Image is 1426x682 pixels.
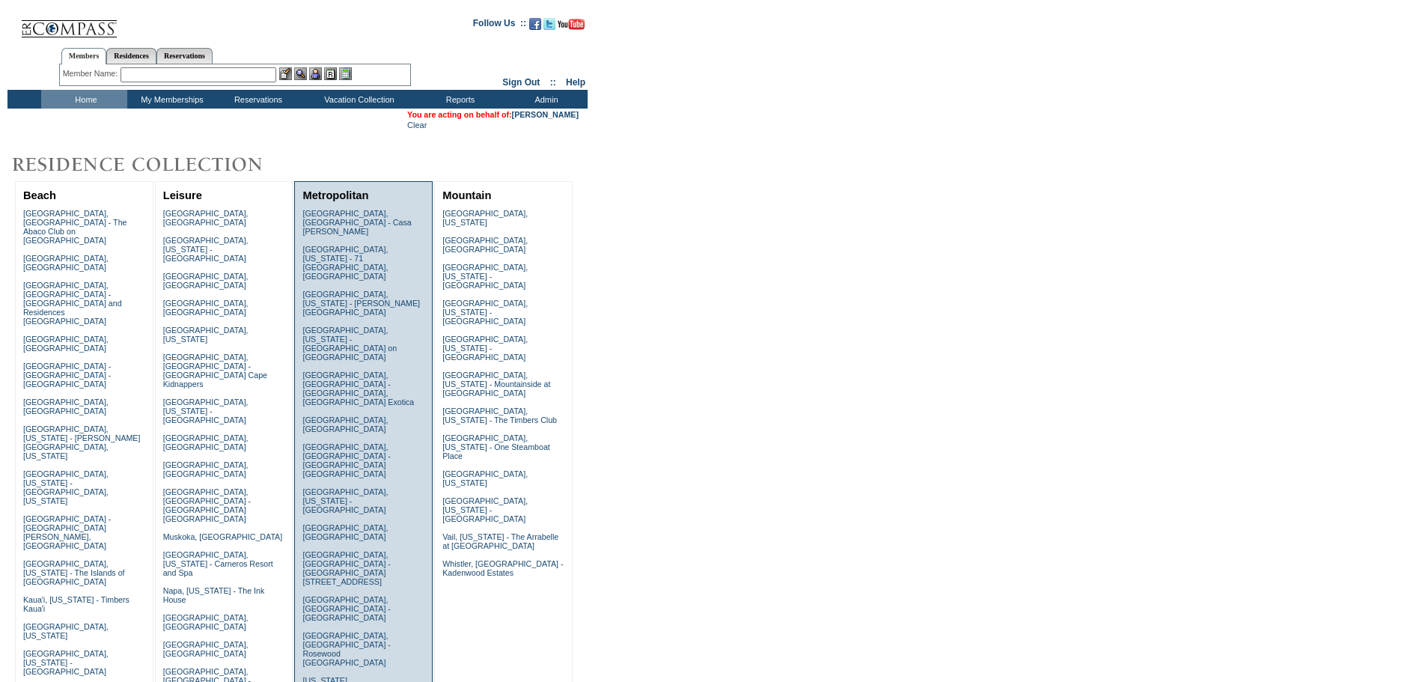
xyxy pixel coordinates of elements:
[558,19,585,30] img: Subscribe to our YouTube Channel
[302,523,388,541] a: [GEOGRAPHIC_DATA], [GEOGRAPHIC_DATA]
[163,236,249,263] a: [GEOGRAPHIC_DATA], [US_STATE] - [GEOGRAPHIC_DATA]
[23,254,109,272] a: [GEOGRAPHIC_DATA], [GEOGRAPHIC_DATA]
[302,415,388,433] a: [GEOGRAPHIC_DATA], [GEOGRAPHIC_DATA]
[213,90,299,109] td: Reservations
[550,77,556,88] span: ::
[163,353,267,389] a: [GEOGRAPHIC_DATA], [GEOGRAPHIC_DATA] - [GEOGRAPHIC_DATA] Cape Kidnappers
[23,189,56,201] a: Beach
[309,67,322,80] img: Impersonate
[7,150,299,180] img: Destinations by Exclusive Resorts
[302,550,390,586] a: [GEOGRAPHIC_DATA], [GEOGRAPHIC_DATA] - [GEOGRAPHIC_DATA][STREET_ADDRESS]
[543,18,555,30] img: Follow us on Twitter
[163,586,265,604] a: Napa, [US_STATE] - The Ink House
[23,398,109,415] a: [GEOGRAPHIC_DATA], [GEOGRAPHIC_DATA]
[23,335,109,353] a: [GEOGRAPHIC_DATA], [GEOGRAPHIC_DATA]
[442,559,563,577] a: Whistler, [GEOGRAPHIC_DATA] - Kadenwood Estates
[302,487,388,514] a: [GEOGRAPHIC_DATA], [US_STATE] - [GEOGRAPHIC_DATA]
[442,189,491,201] a: Mountain
[324,67,337,80] img: Reservations
[442,371,550,398] a: [GEOGRAPHIC_DATA], [US_STATE] - Mountainside at [GEOGRAPHIC_DATA]
[302,631,390,667] a: [GEOGRAPHIC_DATA], [GEOGRAPHIC_DATA] - Rosewood [GEOGRAPHIC_DATA]
[473,16,526,34] td: Follow Us ::
[23,649,109,676] a: [GEOGRAPHIC_DATA], [US_STATE] - [GEOGRAPHIC_DATA]
[163,640,249,658] a: [GEOGRAPHIC_DATA], [GEOGRAPHIC_DATA]
[299,90,415,109] td: Vacation Collection
[106,48,156,64] a: Residences
[61,48,107,64] a: Members
[163,532,282,541] a: Muskoka, [GEOGRAPHIC_DATA]
[543,22,555,31] a: Follow us on Twitter
[20,7,118,38] img: Compass Home
[163,550,273,577] a: [GEOGRAPHIC_DATA], [US_STATE] - Carneros Resort and Spa
[502,77,540,88] a: Sign Out
[23,469,109,505] a: [GEOGRAPHIC_DATA], [US_STATE] - [GEOGRAPHIC_DATA], [US_STATE]
[442,209,528,227] a: [GEOGRAPHIC_DATA], [US_STATE]
[163,299,249,317] a: [GEOGRAPHIC_DATA], [GEOGRAPHIC_DATA]
[415,90,502,109] td: Reports
[163,189,202,201] a: Leisure
[442,469,528,487] a: [GEOGRAPHIC_DATA], [US_STATE]
[279,67,292,80] img: b_edit.gif
[442,263,528,290] a: [GEOGRAPHIC_DATA], [US_STATE] - [GEOGRAPHIC_DATA]
[163,433,249,451] a: [GEOGRAPHIC_DATA], [GEOGRAPHIC_DATA]
[302,595,390,622] a: [GEOGRAPHIC_DATA], [GEOGRAPHIC_DATA] - [GEOGRAPHIC_DATA]
[23,281,122,326] a: [GEOGRAPHIC_DATA], [GEOGRAPHIC_DATA] - [GEOGRAPHIC_DATA] and Residences [GEOGRAPHIC_DATA]
[7,22,19,23] img: i.gif
[302,245,388,281] a: [GEOGRAPHIC_DATA], [US_STATE] - 71 [GEOGRAPHIC_DATA], [GEOGRAPHIC_DATA]
[163,487,251,523] a: [GEOGRAPHIC_DATA], [GEOGRAPHIC_DATA] - [GEOGRAPHIC_DATA] [GEOGRAPHIC_DATA]
[156,48,213,64] a: Reservations
[302,371,414,407] a: [GEOGRAPHIC_DATA], [GEOGRAPHIC_DATA] - [GEOGRAPHIC_DATA], [GEOGRAPHIC_DATA] Exotica
[442,299,528,326] a: [GEOGRAPHIC_DATA], [US_STATE] - [GEOGRAPHIC_DATA]
[442,407,557,424] a: [GEOGRAPHIC_DATA], [US_STATE] - The Timbers Club
[442,532,558,550] a: Vail, [US_STATE] - The Arrabelle at [GEOGRAPHIC_DATA]
[529,18,541,30] img: Become our fan on Facebook
[163,326,249,344] a: [GEOGRAPHIC_DATA], [US_STATE]
[163,460,249,478] a: [GEOGRAPHIC_DATA], [GEOGRAPHIC_DATA]
[442,335,528,362] a: [GEOGRAPHIC_DATA], [US_STATE] - [GEOGRAPHIC_DATA]
[294,67,307,80] img: View
[502,90,588,109] td: Admin
[529,22,541,31] a: Become our fan on Facebook
[302,290,420,317] a: [GEOGRAPHIC_DATA], [US_STATE] - [PERSON_NAME][GEOGRAPHIC_DATA]
[23,209,127,245] a: [GEOGRAPHIC_DATA], [GEOGRAPHIC_DATA] - The Abaco Club on [GEOGRAPHIC_DATA]
[23,622,109,640] a: [GEOGRAPHIC_DATA], [US_STATE]
[339,67,352,80] img: b_calculator.gif
[442,496,528,523] a: [GEOGRAPHIC_DATA], [US_STATE] - [GEOGRAPHIC_DATA]
[41,90,127,109] td: Home
[566,77,585,88] a: Help
[302,209,411,236] a: [GEOGRAPHIC_DATA], [GEOGRAPHIC_DATA] - Casa [PERSON_NAME]
[63,67,121,80] div: Member Name:
[163,209,249,227] a: [GEOGRAPHIC_DATA], [GEOGRAPHIC_DATA]
[23,362,111,389] a: [GEOGRAPHIC_DATA] - [GEOGRAPHIC_DATA] - [GEOGRAPHIC_DATA]
[163,613,249,631] a: [GEOGRAPHIC_DATA], [GEOGRAPHIC_DATA]
[23,595,130,613] a: Kaua'i, [US_STATE] - Timbers Kaua'i
[23,559,125,586] a: [GEOGRAPHIC_DATA], [US_STATE] - The Islands of [GEOGRAPHIC_DATA]
[512,110,579,119] a: [PERSON_NAME]
[302,442,390,478] a: [GEOGRAPHIC_DATA], [GEOGRAPHIC_DATA] - [GEOGRAPHIC_DATA] [GEOGRAPHIC_DATA]
[163,272,249,290] a: [GEOGRAPHIC_DATA], [GEOGRAPHIC_DATA]
[163,398,249,424] a: [GEOGRAPHIC_DATA], [US_STATE] - [GEOGRAPHIC_DATA]
[442,433,550,460] a: [GEOGRAPHIC_DATA], [US_STATE] - One Steamboat Place
[127,90,213,109] td: My Memberships
[407,110,579,119] span: You are acting on behalf of:
[302,326,397,362] a: [GEOGRAPHIC_DATA], [US_STATE] - [GEOGRAPHIC_DATA] on [GEOGRAPHIC_DATA]
[23,424,141,460] a: [GEOGRAPHIC_DATA], [US_STATE] - [PERSON_NAME][GEOGRAPHIC_DATA], [US_STATE]
[23,514,111,550] a: [GEOGRAPHIC_DATA] - [GEOGRAPHIC_DATA][PERSON_NAME], [GEOGRAPHIC_DATA]
[442,236,528,254] a: [GEOGRAPHIC_DATA], [GEOGRAPHIC_DATA]
[558,22,585,31] a: Subscribe to our YouTube Channel
[302,189,368,201] a: Metropolitan
[407,121,427,130] a: Clear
